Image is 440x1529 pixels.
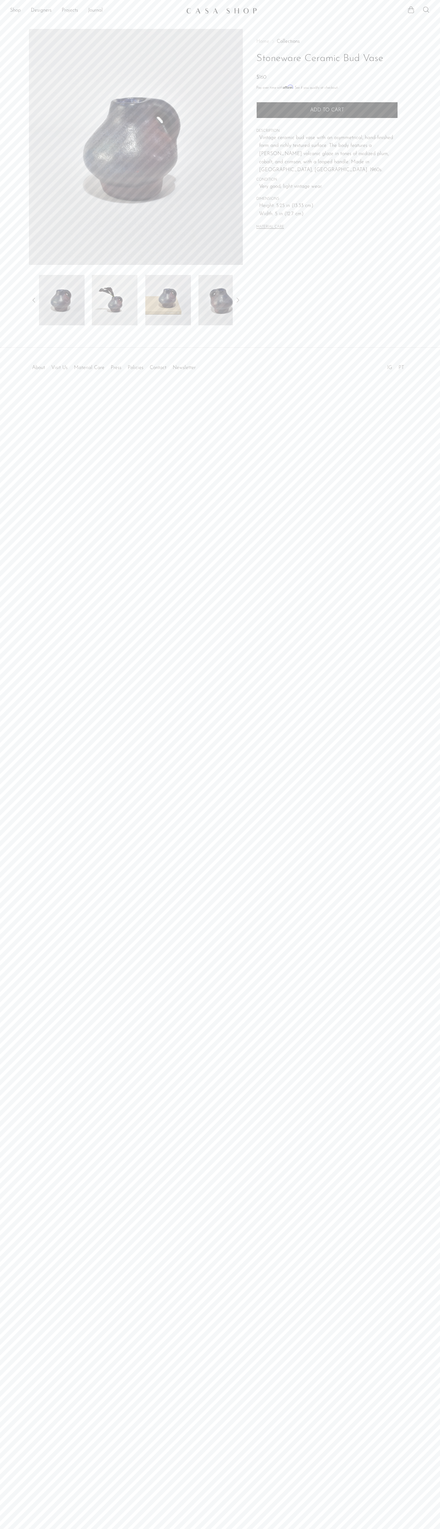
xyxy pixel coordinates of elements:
span: Width: 5 in (12.7 cm) [259,210,398,218]
p: Pay over time with . See if you qualify at checkout. [256,85,398,91]
img: Stoneware Ceramic Bud Vase [198,275,244,325]
ul: NEW HEADER MENU [10,5,181,16]
img: Stoneware Ceramic Bud Vase [92,275,137,325]
a: Press [111,365,121,370]
a: Designers [31,7,52,15]
button: Add to cart [256,102,398,118]
a: Material Care [74,365,104,370]
a: Contact [150,365,166,370]
span: CONDITION [256,177,398,183]
span: DIMENSIONS [256,196,398,202]
img: Stoneware Ceramic Bud Vase [145,275,191,325]
h1: Stoneware Ceramic Bud Vase [256,51,398,67]
button: MATERIAL CARE [256,225,284,230]
a: Visit Us [51,365,68,370]
a: IG [387,365,392,370]
p: Vintage ceramic bud vase with an asymmetrical, hand-finished form and richly textured surface. Th... [259,134,398,174]
a: Shop [10,7,21,15]
a: Policies [128,365,143,370]
a: PT [398,365,404,370]
span: Very good; light vintage wear. [259,183,398,191]
span: Affirm [283,85,293,89]
ul: Quick links [29,360,199,372]
span: $160 [256,75,266,80]
a: Projects [62,7,78,15]
img: Stoneware Ceramic Bud Vase [29,29,243,265]
a: Collections [277,39,300,44]
span: Add to cart [310,108,344,113]
a: Journal [88,7,103,15]
nav: Desktop navigation [10,5,181,16]
nav: Breadcrumbs [256,39,398,44]
ul: Social Medias [384,360,407,372]
span: Home [256,39,269,44]
a: About [32,365,45,370]
img: Stoneware Ceramic Bud Vase [39,275,85,325]
span: DESCRIPTION [256,128,398,134]
span: Height: 5.25 in (13.33 cm) [259,202,398,210]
